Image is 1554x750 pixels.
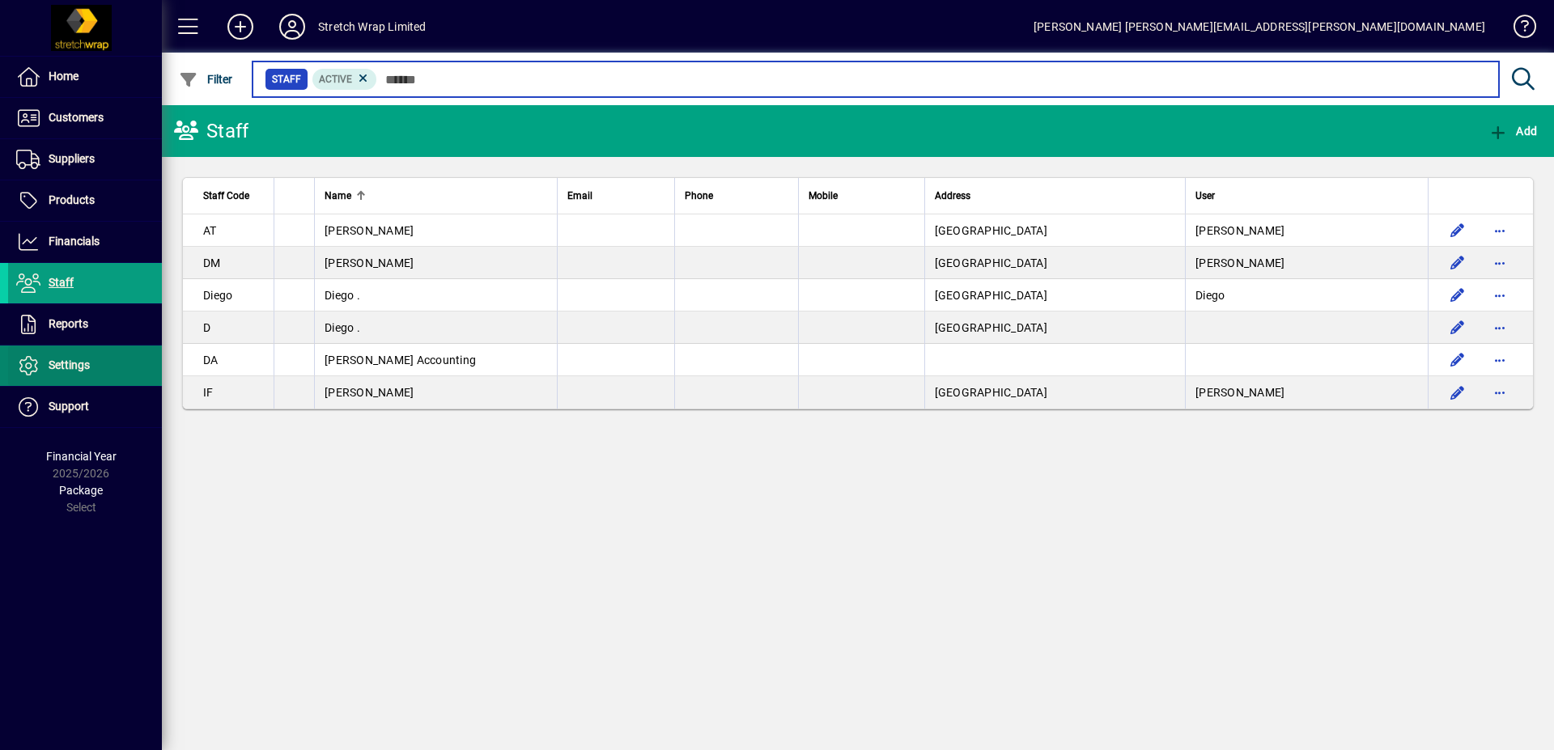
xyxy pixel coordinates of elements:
span: Reports [49,317,88,330]
a: Support [8,387,162,427]
button: Edit [1445,218,1471,244]
span: Products [49,193,95,206]
div: Name [325,187,547,205]
div: Stretch Wrap Limited [318,14,427,40]
a: Financials [8,222,162,262]
mat-chip: Activation Status: Active [312,69,377,90]
a: Settings [8,345,162,386]
a: Reports [8,304,162,345]
button: Add [214,12,266,41]
button: More options [1487,315,1513,341]
span: [PERSON_NAME] [1195,224,1284,237]
button: More options [1487,347,1513,373]
button: Edit [1445,282,1471,308]
span: Phone [685,187,713,205]
div: Email [567,187,664,205]
span: Address [935,187,970,205]
span: AT [203,224,217,237]
span: Support [49,400,89,413]
span: [PERSON_NAME] [325,224,414,237]
button: Profile [266,12,318,41]
a: Knowledge Base [1501,3,1534,56]
td: [GEOGRAPHIC_DATA] [924,247,1186,279]
div: [PERSON_NAME] [PERSON_NAME][EMAIL_ADDRESS][PERSON_NAME][DOMAIN_NAME] [1034,14,1485,40]
span: Name [325,187,351,205]
td: [GEOGRAPHIC_DATA] [924,214,1186,247]
span: Customers [49,111,104,124]
span: [PERSON_NAME] [325,256,414,269]
span: Active [319,74,352,85]
span: Staff Code [203,187,249,205]
span: [PERSON_NAME] [1195,256,1284,269]
td: [GEOGRAPHIC_DATA] [924,376,1186,409]
button: Edit [1445,250,1471,276]
div: User [1195,187,1418,205]
button: Edit [1445,315,1471,341]
span: Add [1488,125,1537,138]
a: Products [8,180,162,221]
span: Settings [49,358,90,371]
span: Staff [49,276,74,289]
button: Edit [1445,347,1471,373]
button: Add [1484,117,1541,146]
div: Phone [685,187,788,205]
span: Diego [1195,289,1225,302]
a: Home [8,57,162,97]
span: Diego [203,289,232,302]
span: Email [567,187,592,205]
span: [PERSON_NAME] [1195,386,1284,399]
span: Filter [179,73,233,86]
div: Staff Code [203,187,264,205]
span: [PERSON_NAME] [325,386,414,399]
span: Suppliers [49,152,95,165]
span: Diego . [325,289,360,302]
a: Suppliers [8,139,162,180]
span: Home [49,70,79,83]
a: Customers [8,98,162,138]
button: More options [1487,282,1513,308]
button: More options [1487,250,1513,276]
td: [GEOGRAPHIC_DATA] [924,279,1186,311]
span: Package [59,484,103,497]
span: User [1195,187,1215,205]
span: Financials [49,235,100,248]
span: Diego . [325,321,360,334]
span: IF [203,386,214,399]
span: Staff [272,71,301,87]
button: More options [1487,218,1513,244]
span: Mobile [809,187,838,205]
span: DM [203,256,221,269]
button: More options [1487,379,1513,405]
span: DA [203,354,219,367]
span: Financial Year [46,450,117,463]
span: [PERSON_NAME] Accounting [325,354,476,367]
td: [GEOGRAPHIC_DATA] [924,311,1186,344]
button: Edit [1445,379,1471,405]
div: Staff [174,118,248,144]
button: Filter [175,65,237,94]
span: D [203,321,210,334]
div: Mobile [809,187,914,205]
